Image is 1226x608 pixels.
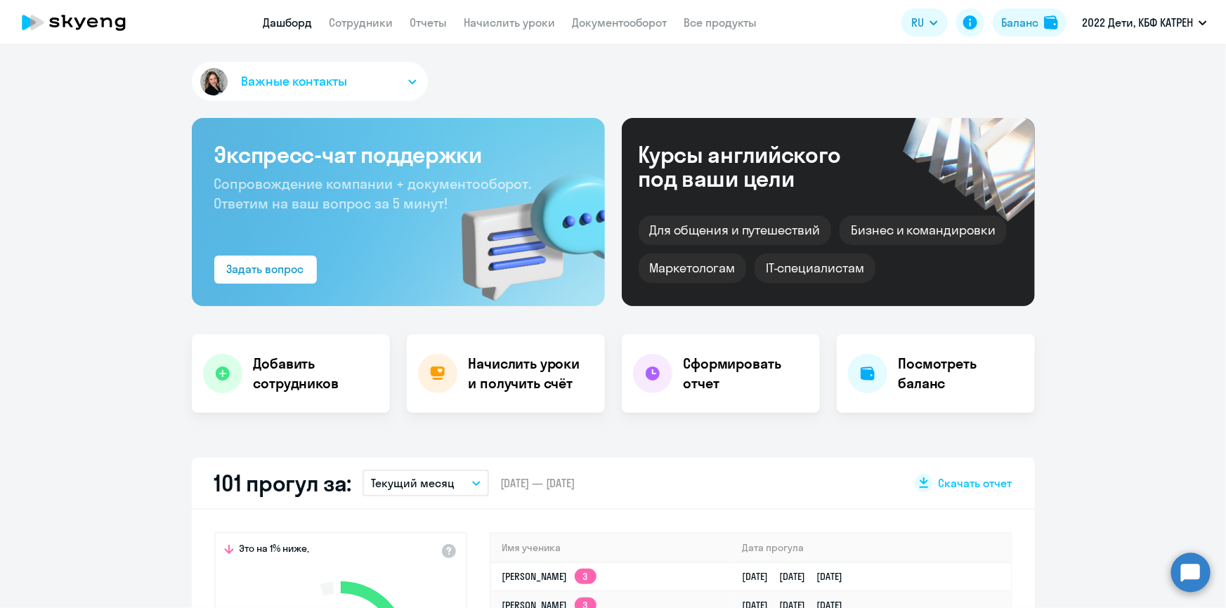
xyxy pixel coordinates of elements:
[1075,6,1214,39] button: 2022 Дети, КБФ КАТРЕН
[840,216,1007,245] div: Бизнес и командировки
[254,354,379,393] h4: Добавить сотрудников
[363,470,489,496] button: Текущий месяц
[639,216,832,245] div: Для общения и путешествий
[214,175,532,212] span: Сопровождение компании + документооборот. Ответим на ваш вопрос за 5 минут!
[1001,14,1038,31] div: Баланс
[573,15,667,29] a: Документооборот
[227,260,304,277] div: Задать вопрос
[500,475,575,491] span: [DATE] — [DATE]
[575,569,596,584] app-skyeng-badge: 3
[330,15,393,29] a: Сотрудники
[911,14,924,31] span: RU
[684,15,757,29] a: Все продукты
[197,65,230,98] img: avatar
[410,15,448,29] a: Отчеты
[993,8,1067,37] button: Балансbalance
[731,534,1010,562] th: Дата прогула
[755,253,875,283] div: IT-специалистам
[214,469,352,497] h2: 101 прогул за:
[214,256,317,284] button: Задать вопрос
[491,534,731,562] th: Имя ученика
[639,253,746,283] div: Маркетологам
[240,542,310,559] span: Это на 1% ниже,
[192,62,428,101] button: Важные контакты
[939,475,1012,491] span: Скачать отчет
[469,354,591,393] h4: Начислить уроки и получить счёт
[684,354,809,393] h4: Сформировать отчет
[242,72,347,91] span: Важные контакты
[1044,15,1058,29] img: balance
[901,8,948,37] button: RU
[1082,14,1193,31] p: 2022 Дети, КБФ КАТРЕН
[441,148,605,306] img: bg-img
[371,475,455,491] p: Текущий месяц
[464,15,556,29] a: Начислить уроки
[214,140,582,168] h3: Экспресс-чат поддержки
[899,354,1024,393] h4: Посмотреть баланс
[502,570,596,583] a: [PERSON_NAME]3
[263,15,313,29] a: Дашборд
[639,143,879,190] div: Курсы английского под ваши цели
[742,570,854,583] a: [DATE][DATE][DATE]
